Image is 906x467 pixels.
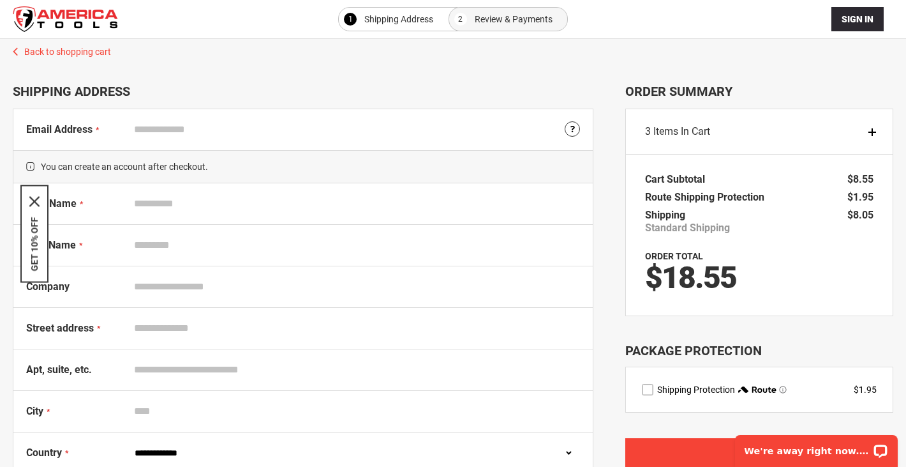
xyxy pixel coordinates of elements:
span: Review & Payments [475,11,553,27]
span: 1 [348,11,353,27]
span: $8.05 [847,209,873,221]
span: Last Name [26,239,76,251]
div: Shipping Address [13,84,593,99]
span: 2 [458,11,463,27]
span: Country [26,447,62,459]
img: America Tools [13,6,118,32]
span: City [26,405,43,417]
span: $18.55 [645,259,736,296]
div: $1.95 [854,383,877,396]
span: Street address [26,322,94,334]
th: Route Shipping Protection [645,188,771,206]
div: Package Protection [625,342,893,360]
span: You can create an account after checkout. [13,150,593,183]
span: Email Address [26,123,93,135]
span: Shipping Protection [657,385,735,395]
span: 3 [645,125,651,137]
span: Standard Shipping [645,222,730,234]
span: Company [26,280,70,293]
div: route shipping protection selector element [642,383,877,396]
a: store logo [13,6,118,32]
span: $1.95 [847,191,873,203]
span: Learn more [779,386,787,394]
span: Order Summary [625,84,893,99]
button: GET 10% OFF [29,217,40,271]
span: Shipping [645,209,685,221]
span: Shipping Address [364,11,433,27]
span: Sign In [842,14,873,24]
span: $8.55 [847,173,873,185]
th: Cart Subtotal [645,171,711,188]
span: Apt, suite, etc. [26,364,92,376]
span: First Name [26,197,77,210]
button: Sign In [831,7,884,31]
button: Close [29,196,40,206]
svg: close icon [29,196,40,206]
iframe: LiveChat chat widget [727,427,906,467]
span: Items in Cart [653,125,710,137]
strong: Order Total [645,251,703,261]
